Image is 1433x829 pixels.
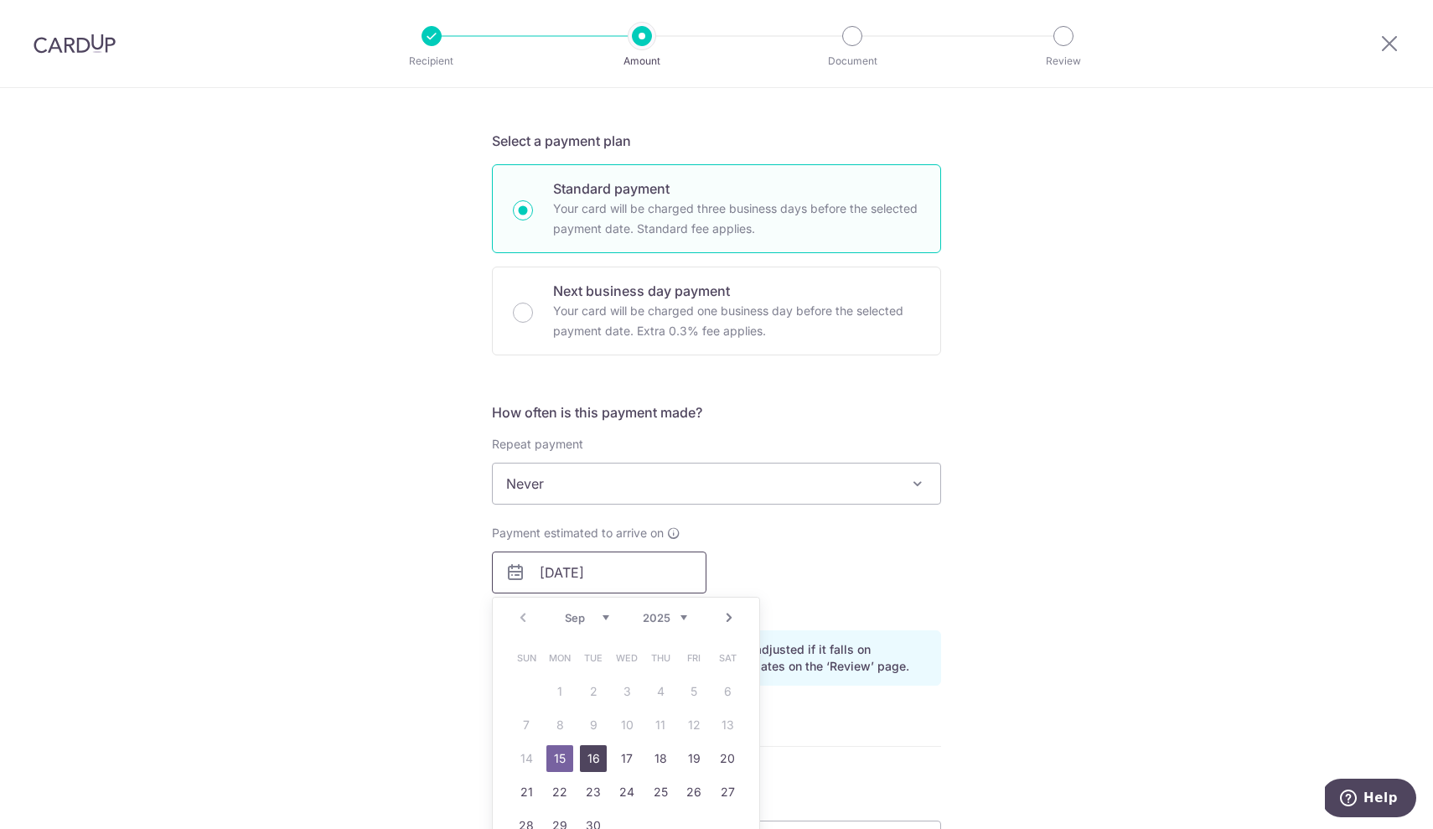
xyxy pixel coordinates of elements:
a: 19 [680,745,707,772]
p: Recipient [370,53,494,70]
a: 22 [546,779,573,806]
a: 20 [714,745,741,772]
p: Amount [580,53,704,70]
a: 16 [580,745,607,772]
span: Wednesday [613,645,640,671]
p: Next business day payment [553,281,920,301]
span: Monday [546,645,573,671]
p: Your card will be charged one business day before the selected payment date. Extra 0.3% fee applies. [553,301,920,341]
p: Review [1001,53,1125,70]
a: Next [719,608,739,628]
span: Saturday [714,645,741,671]
p: Your card will be charged three business days before the selected payment date. Standard fee appl... [553,199,920,239]
span: Sunday [513,645,540,671]
a: 17 [613,745,640,772]
a: 15 [546,745,573,772]
img: CardUp [34,34,116,54]
a: 21 [513,779,540,806]
label: Repeat payment [492,436,583,453]
a: 27 [714,779,741,806]
input: DD / MM / YYYY [492,552,706,593]
a: 23 [580,779,607,806]
span: Never [492,463,941,505]
h5: How often is this payment made? [492,402,941,422]
span: Friday [680,645,707,671]
h5: Select a payment plan [492,131,941,151]
p: Document [790,53,914,70]
a: 25 [647,779,674,806]
p: Standard payment [553,179,920,199]
a: 18 [647,745,674,772]
a: 26 [680,779,707,806]
span: Thursday [647,645,674,671]
a: 24 [613,779,640,806]
span: Payment estimated to arrive on [492,525,664,541]
span: Never [493,464,940,504]
span: Tuesday [580,645,607,671]
iframe: Opens a widget where you can find more information [1325,779,1416,821]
